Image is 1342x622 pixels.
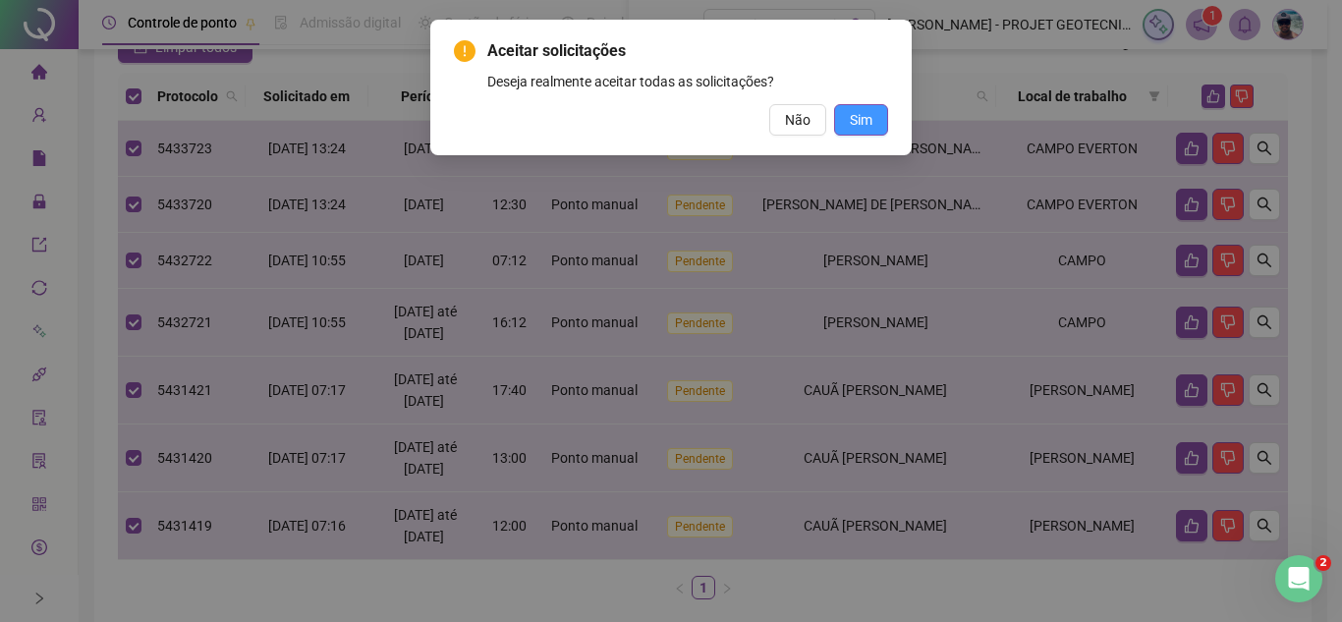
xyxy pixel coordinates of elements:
iframe: Intercom live chat [1275,555,1322,602]
div: Deseja realmente aceitar todas as solicitações? [487,71,888,92]
span: Sim [850,109,872,131]
button: Sim [834,104,888,136]
button: Não [769,104,826,136]
span: Aceitar solicitações [487,39,888,63]
span: exclamation-circle [454,40,475,62]
span: 2 [1315,555,1331,571]
span: Não [785,109,811,131]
